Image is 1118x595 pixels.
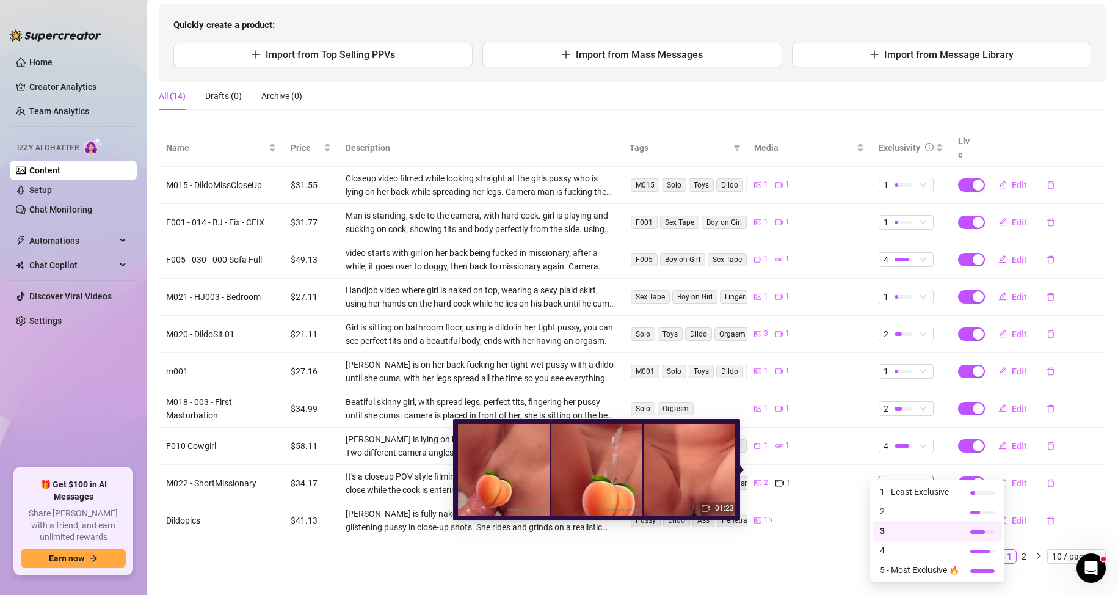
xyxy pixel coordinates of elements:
[21,549,126,568] button: Earn nowarrow-right
[458,424,550,516] img: media
[884,365,888,378] span: 1
[346,172,615,199] div: Closeup video filmed while looking straight at the girls pussy who is lying on her back while spr...
[998,329,1007,338] span: edit
[346,507,615,534] div: [PERSON_NAME] is fully naked on a bed, showing off her tight, glistening pussy in close-up shots....
[166,141,266,155] span: Name
[17,142,79,154] span: Izzy AI Chatter
[1047,442,1055,450] span: delete
[283,316,338,353] td: $21.11
[631,178,659,192] span: M015
[998,367,1007,375] span: edit
[1037,436,1065,456] button: delete
[1047,255,1055,264] span: delete
[159,89,186,103] div: All (14)
[689,365,714,378] span: Toys
[29,291,112,301] a: Discover Viral Videos
[551,424,642,516] img: media
[998,478,1007,487] span: edit
[754,219,761,226] span: picture
[998,441,1007,450] span: edit
[159,502,283,539] td: Dildopics
[29,77,127,97] a: Creator Analytics
[746,178,782,192] span: Orgasm
[631,402,655,415] span: Solo
[1012,255,1027,265] span: Edit
[1037,250,1065,269] button: delete
[672,290,717,304] span: Boy on Girl
[631,253,658,266] span: F005
[989,436,1037,456] button: Edit
[998,180,1007,189] span: edit
[764,254,768,265] span: 1
[754,181,761,189] span: picture
[261,89,302,103] div: Archive (0)
[49,553,84,563] span: Earn now
[884,327,888,341] span: 2
[29,205,92,214] a: Chat Monitoring
[660,216,699,229] span: Sex Tape
[16,261,24,269] img: Chat Copilot
[998,292,1007,301] span: edit
[291,141,321,155] span: Price
[746,365,782,378] span: Orgasm
[1012,292,1027,302] span: Edit
[173,43,473,67] button: Import from Top Selling PPVs
[1052,550,1101,563] span: 10 / page
[1076,553,1106,583] iframe: Intercom live chat
[658,327,683,341] span: Toys
[1037,362,1065,381] button: delete
[869,49,879,59] span: plus
[482,43,782,67] button: Import from Mass Messages
[159,241,283,279] td: F005 - 030 - 000 Sofa Full
[658,402,694,415] span: Orgasm
[89,554,98,563] span: arrow-right
[1047,549,1106,564] div: Page Size
[1003,550,1016,563] a: 1
[631,216,658,229] span: F001
[775,368,783,375] span: video-camera
[1047,181,1055,189] span: delete
[685,327,712,341] span: Dildo
[880,485,959,498] span: 1 - Least Exclusive
[702,216,747,229] span: Boy on Girl
[283,465,338,502] td: $34.17
[1012,217,1027,227] span: Edit
[785,216,789,228] span: 1
[29,316,62,326] a: Settings
[205,89,242,103] div: Drafts (0)
[173,20,275,31] strong: Quickly create a product:
[662,365,686,378] span: Solo
[283,353,338,390] td: $27.16
[764,328,768,340] span: 3
[630,141,728,155] span: Tags
[1037,511,1065,530] button: delete
[1037,399,1065,418] button: delete
[792,43,1091,67] button: Import from Message Library
[717,514,765,527] span: Penetration
[731,139,743,157] span: filter
[1012,478,1027,488] span: Edit
[631,327,655,341] span: Solo
[764,365,768,377] span: 1
[884,476,888,490] span: 3
[29,185,52,195] a: Setup
[775,256,783,263] span: gif
[879,141,920,155] div: Exclusivity
[785,365,789,377] span: 1
[266,49,395,60] span: Import from Top Selling PPVs
[754,330,761,338] span: picture
[989,175,1037,195] button: Edit
[880,544,959,557] span: 4
[346,433,615,459] div: [PERSON_NAME] is lying on his back, woman on top riding hard cock. Two different camera angles, f...
[764,477,768,489] span: 2
[283,241,338,279] td: $49.13
[989,324,1037,344] button: Edit
[785,254,789,265] span: 1
[989,473,1037,493] button: Edit
[21,508,126,544] span: Share [PERSON_NAME] with a friend, and earn unlimited rewards
[1037,324,1065,344] button: delete
[785,403,789,414] span: 1
[716,178,743,192] span: Dildo
[989,250,1037,269] button: Edit
[1012,180,1027,190] span: Edit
